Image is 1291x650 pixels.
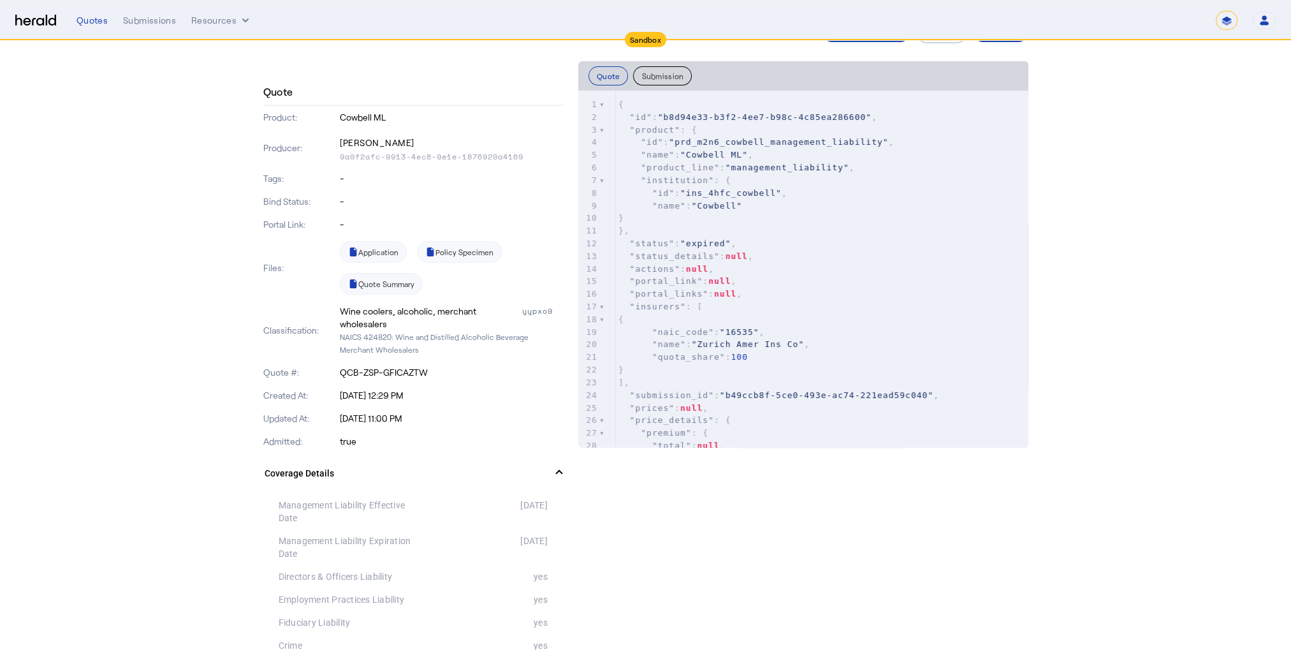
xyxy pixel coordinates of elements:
span: }, [618,226,630,235]
span: "product" [630,125,680,135]
mat-expansion-panel-header: Coverage Details [263,453,563,494]
span: "naic_code" [652,327,714,337]
p: Classification: [263,324,338,337]
span: : { [618,415,731,425]
span: null [680,403,703,413]
span: null [697,441,720,450]
div: 13 [578,250,599,263]
div: 3 [578,124,599,137]
span: "name" [652,201,686,211]
div: 22 [578,364,599,376]
div: 15 [578,275,599,288]
span: "b8d94e33-b3f2-4ee7-b98c-4c85ea286600" [658,112,872,122]
span: ], [618,378,630,387]
span: { [618,314,624,324]
span: : , [618,441,726,450]
p: Tags: [263,172,338,185]
span: : , [618,150,754,159]
span: "prd_m2n6_cowbell_management_liability" [669,137,888,147]
span: : , [618,239,736,248]
span: : , [618,188,787,198]
img: Herald Logo [15,15,56,27]
span: null [686,264,708,274]
p: - [340,218,563,231]
p: Product: [263,111,338,124]
span: : , [618,403,708,413]
h4: Quote [263,84,293,100]
span: "actions" [630,264,680,274]
p: - [340,172,563,185]
div: [DATE] [413,499,548,524]
p: Bind Status: [263,195,338,208]
span: "quota_share" [652,352,726,362]
p: 9a0f2afc-9913-4ec8-9e1e-1876920a4169 [340,152,563,162]
div: 9 [578,200,599,212]
div: 2 [578,111,599,124]
span: "status_details" [630,251,720,261]
span: "management_liability" [726,163,849,172]
div: 6 [578,161,599,174]
p: Cowbell ML [340,111,563,124]
div: 18 [578,313,599,326]
p: [PERSON_NAME] [340,134,563,152]
p: Files: [263,262,338,274]
span: : , [618,251,754,261]
a: Policy Specimen [417,241,502,263]
span: "16535" [720,327,759,337]
span: : , [618,327,765,337]
div: 26 [578,414,599,427]
span: "id" [641,137,663,147]
span: "b49ccb8f-5ce0-493e-ac74-221ead59c040" [720,390,933,400]
span: } [618,365,624,374]
span: "prices" [630,403,675,413]
span: : { [618,428,708,438]
div: 19 [578,326,599,339]
span: : , [618,339,810,349]
span: : , [618,163,855,172]
span: : [ [618,302,703,311]
span: 100 [731,352,747,362]
button: Resources dropdown menu [191,14,252,27]
span: { [618,100,624,109]
p: Created At: [263,389,338,402]
button: Submission [633,66,692,85]
div: 10 [578,212,599,225]
p: Quote #: [263,366,338,379]
div: 25 [578,402,599,415]
span: : , [618,137,894,147]
p: [DATE] 11:00 PM [340,412,563,425]
div: 27 [578,427,599,439]
span: : { [618,125,697,135]
div: 23 [578,376,599,389]
span: } [618,213,624,223]
div: 1 [578,98,599,111]
button: Quote [588,66,629,85]
div: Management Liability Effective Date [279,499,413,524]
span: null [714,289,736,299]
div: 7 [578,174,599,187]
a: Application [340,241,407,263]
div: 16 [578,288,599,300]
span: "portal_link" [630,276,703,286]
span: "name" [641,150,675,159]
div: 8 [578,187,599,200]
p: Portal Link: [263,218,338,231]
span: "price_details" [630,415,714,425]
span: "Cowbell ML" [680,150,748,159]
span: : , [618,112,877,122]
div: Sandbox [625,32,666,47]
div: 20 [578,338,599,351]
mat-panel-title: Coverage Details [265,467,546,480]
div: 5 [578,149,599,161]
p: Admitted: [263,435,338,448]
div: 24 [578,389,599,402]
span: "expired" [680,239,731,248]
span: : , [618,289,742,299]
span: "insurers" [630,302,686,311]
div: yes [413,570,548,583]
div: Fiduciary Liability [279,616,413,629]
div: yypxo9 [522,305,563,330]
span: null [708,276,731,286]
div: [DATE] [413,535,548,560]
span: "Cowbell" [692,201,742,211]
